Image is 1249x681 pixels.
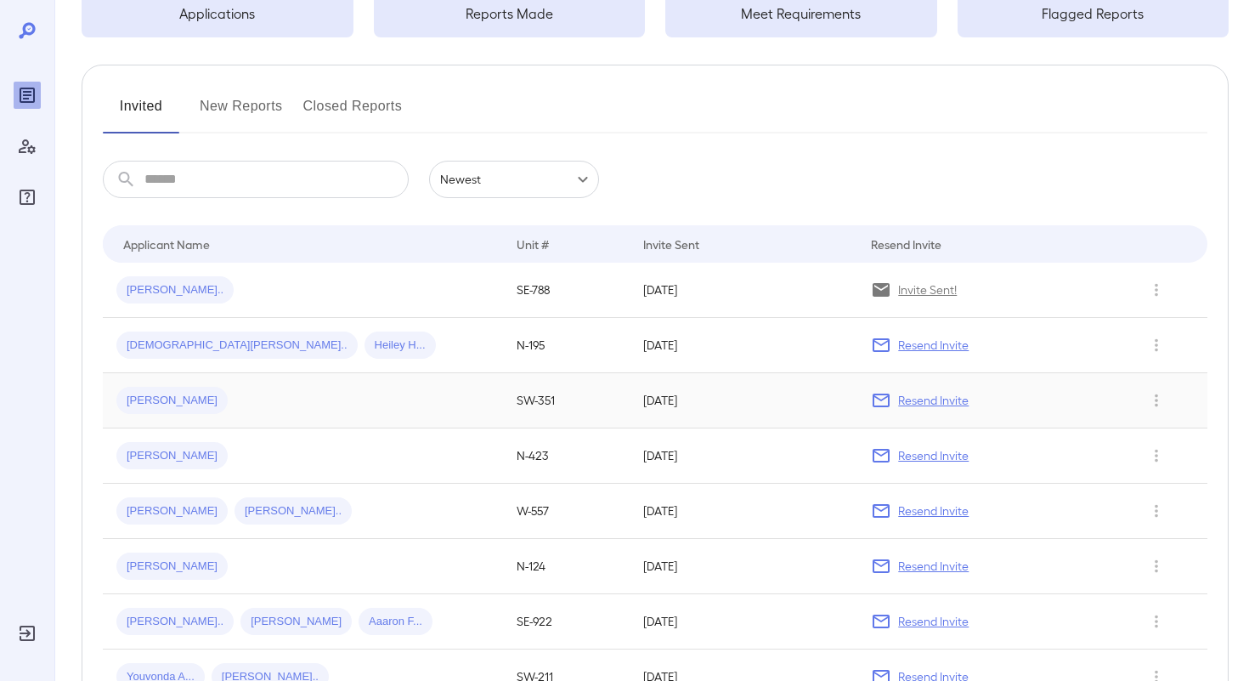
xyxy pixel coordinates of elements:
[503,484,630,539] td: W-557
[871,234,941,254] div: Resend Invite
[1143,442,1170,469] button: Row Actions
[103,93,179,133] button: Invited
[958,3,1229,24] h5: Flagged Reports
[898,392,969,409] p: Resend Invite
[14,184,41,211] div: FAQ
[630,484,857,539] td: [DATE]
[630,318,857,373] td: [DATE]
[14,133,41,160] div: Manage Users
[240,614,352,630] span: [PERSON_NAME]
[116,559,228,575] span: [PERSON_NAME]
[1143,497,1170,525] button: Row Actions
[898,613,969,630] p: Resend Invite
[898,447,969,464] p: Resend Invite
[503,428,630,484] td: N-423
[898,281,957,298] p: Invite Sent!
[116,282,234,298] span: [PERSON_NAME]..
[200,93,283,133] button: New Reports
[665,3,937,24] h5: Meet Requirements
[1143,276,1170,304] button: Row Actions
[503,594,630,650] td: SE-922
[116,448,228,464] span: [PERSON_NAME]
[14,620,41,647] div: Log Out
[429,161,599,198] div: Newest
[14,82,41,109] div: Reports
[503,373,630,428] td: SW-351
[630,428,857,484] td: [DATE]
[630,594,857,650] td: [DATE]
[503,263,630,318] td: SE-788
[116,338,358,354] span: [DEMOGRAPHIC_DATA][PERSON_NAME]..
[630,539,857,594] td: [DATE]
[643,234,699,254] div: Invite Sent
[898,558,969,575] p: Resend Invite
[82,3,353,24] h5: Applications
[898,502,969,519] p: Resend Invite
[116,393,228,409] span: [PERSON_NAME]
[116,503,228,519] span: [PERSON_NAME]
[503,539,630,594] td: N-124
[1143,387,1170,414] button: Row Actions
[123,234,210,254] div: Applicant Name
[116,614,234,630] span: [PERSON_NAME]..
[630,263,857,318] td: [DATE]
[1143,332,1170,359] button: Row Actions
[630,373,857,428] td: [DATE]
[235,503,352,519] span: [PERSON_NAME]..
[365,338,436,354] span: Heiley H...
[1143,553,1170,580] button: Row Actions
[359,614,432,630] span: Aaaron F...
[503,318,630,373] td: N-195
[374,3,646,24] h5: Reports Made
[517,234,549,254] div: Unit #
[898,337,969,354] p: Resend Invite
[1143,608,1170,635] button: Row Actions
[303,93,403,133] button: Closed Reports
